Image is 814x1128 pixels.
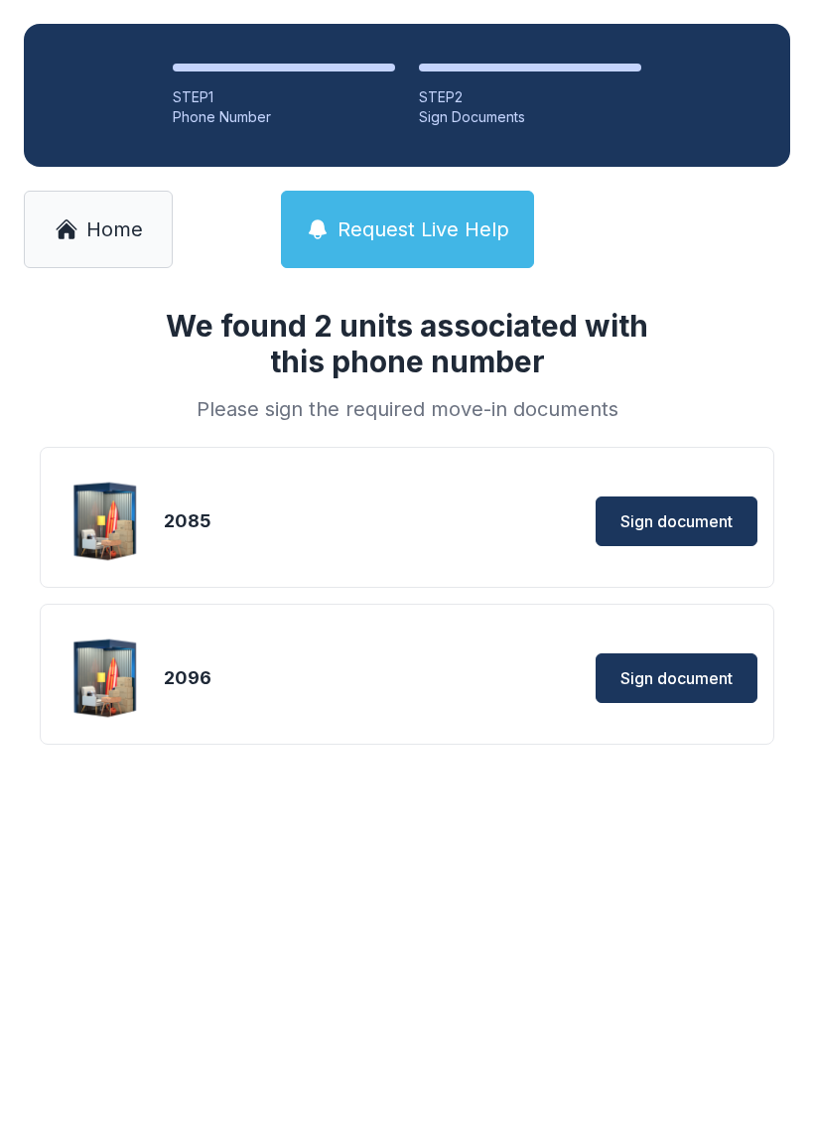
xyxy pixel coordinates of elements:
[86,215,143,243] span: Home
[164,507,402,535] div: 2085
[620,509,733,533] span: Sign document
[173,87,395,107] div: STEP 1
[419,107,641,127] div: Sign Documents
[173,107,395,127] div: Phone Number
[419,87,641,107] div: STEP 2
[338,215,509,243] span: Request Live Help
[164,664,402,692] div: 2096
[620,666,733,690] span: Sign document
[153,308,661,379] h1: We found 2 units associated with this phone number
[153,395,661,423] div: Please sign the required move-in documents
